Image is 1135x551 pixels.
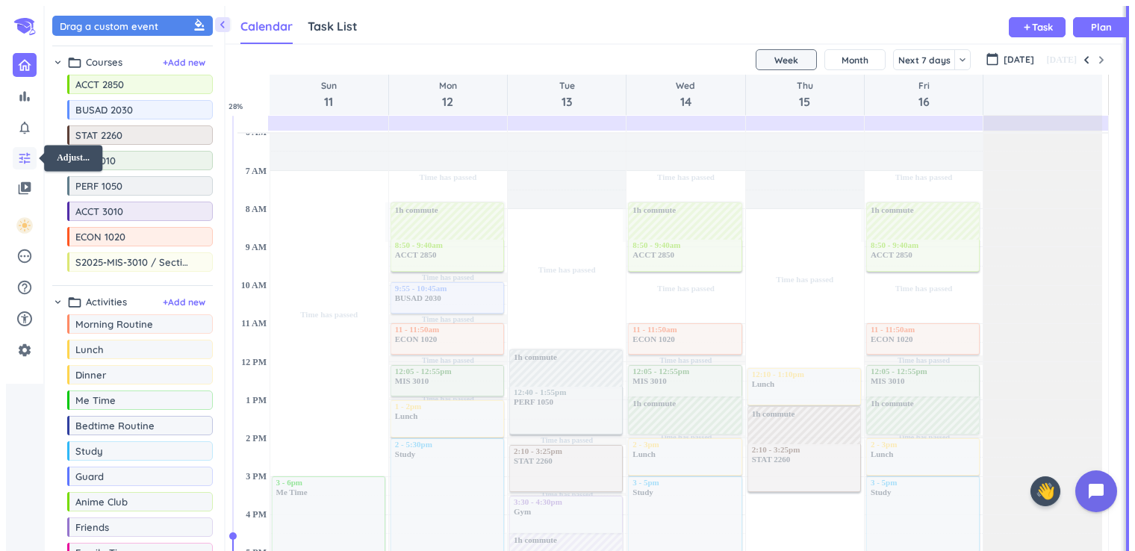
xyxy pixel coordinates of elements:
[660,433,712,441] span: Time has passed
[67,55,82,70] i: folder_open
[1073,17,1130,37] button: Plan
[163,296,205,309] span: + Add new
[17,89,32,104] i: bar_chart
[300,310,358,319] span: Time has passed
[676,93,695,110] span: 14
[238,280,270,291] div: 10 AM
[308,19,358,34] span: Task List
[52,57,63,68] i: chevron_right
[17,181,32,196] i: video_library
[17,120,32,135] i: notifications_none
[422,315,474,323] span: Time has passed
[794,78,816,112] a: Go to May 15, 2025
[17,151,32,166] i: tune
[240,19,293,34] span: Calendar
[660,356,712,364] span: Time has passed
[75,470,188,482] span: Guard
[1032,22,1053,32] span: Task
[559,79,575,93] span: Tue
[918,79,930,93] span: Fri
[422,273,474,281] span: Time has passed
[541,436,593,444] span: Time has passed
[75,521,188,533] span: Friends
[75,78,188,90] span: ACCT 2850
[957,54,968,66] i: keyboard_arrow_down
[215,17,230,32] i: chevron_left
[16,279,33,296] i: help_outline
[75,256,188,268] span: S2025-MIS-3010 / Section 1
[12,338,37,362] a: settings
[1036,479,1055,503] span: 👋
[163,56,205,69] button: +Add new
[75,180,188,192] span: PERF 1050
[541,491,593,499] span: Time has passed
[986,52,999,66] i: calendar_today
[86,295,127,310] span: Activities
[842,55,868,66] span: Month
[75,445,188,457] span: Study
[318,78,340,112] a: Go to May 11, 2025
[918,93,930,110] span: 16
[243,433,270,444] div: 2 PM
[895,284,953,293] span: Time has passed
[898,55,951,66] span: Next 7 days
[52,296,63,308] i: chevron_right
[436,78,460,112] a: Go to May 12, 2025
[243,509,270,520] div: 4 PM
[797,79,813,93] span: Thu
[75,155,188,166] span: MIS 3010
[17,343,32,358] i: settings
[1045,51,1079,69] button: [DATE]
[1091,22,1112,32] span: Plan
[439,79,457,93] span: Mon
[75,343,188,355] span: Lunch
[657,172,715,181] span: Time has passed
[1022,22,1032,32] i: add
[895,172,953,181] span: Time has passed
[559,93,575,110] span: 13
[75,318,188,330] span: Morning Routine
[16,248,33,264] i: pending
[898,433,950,441] span: Time has passed
[75,231,188,243] span: ECON 1020
[1004,53,1034,66] span: [DATE]
[776,275,833,284] span: Time has passed
[797,93,813,110] span: 15
[422,395,474,403] span: Time has passed
[75,369,188,381] span: Dinner
[163,56,205,69] span: + Add new
[13,84,37,108] a: bar_chart
[243,395,270,406] div: 1 PM
[67,295,82,310] i: folder_open
[915,78,933,112] a: Go to May 16, 2025
[1009,17,1066,37] button: addTask
[60,19,209,33] div: Drag a custom event
[243,166,270,177] div: 7 AM
[321,93,337,110] span: 11
[243,242,270,253] div: 9 AM
[163,296,205,309] button: +Add new
[538,265,596,274] span: Time has passed
[75,496,188,508] span: Anime Club
[673,78,698,112] a: Go to May 14, 2025
[75,394,188,406] span: Me Time
[1079,52,1094,67] button: Previous Week
[420,172,477,181] span: Time has passed
[321,79,337,93] span: Sun
[556,78,578,112] a: Go to May 13, 2025
[238,318,270,329] div: 11 AM
[422,356,474,364] span: Time has passed
[75,104,188,116] span: BUSAD 2030
[75,205,188,217] span: ACCT 3010
[75,420,188,432] span: Bedtime Routine
[243,471,270,482] div: 3 PM
[657,284,715,293] span: Time has passed
[243,204,270,215] div: 8 AM
[439,93,457,110] span: 12
[228,101,255,112] span: 28 %
[238,357,270,368] div: 12 PM
[774,55,798,66] span: Week
[676,79,695,93] span: Wed
[86,55,122,70] span: Courses
[75,129,188,141] span: STAT 2260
